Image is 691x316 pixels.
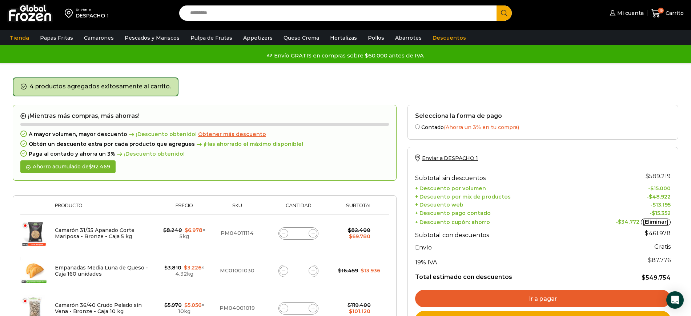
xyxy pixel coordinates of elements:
h2: Selecciona la forma de pago [415,112,671,119]
th: Cantidad [264,203,333,214]
span: 34.772 [618,219,639,225]
td: - [581,183,671,192]
th: + Descuento cupón: ahorro [415,217,581,226]
span: Carrito [664,9,684,17]
span: $ [618,219,621,225]
input: Product quantity [293,228,304,239]
a: Camarones [80,31,117,45]
a: Appetizers [240,31,276,45]
a: Ir a pagar [415,290,671,307]
span: $ [349,308,352,315]
span: $ [164,264,168,271]
span: $ [89,163,92,170]
span: $ [184,302,188,308]
th: Producto [51,203,158,214]
a: [Eliminar] [641,219,671,226]
td: - [581,200,671,208]
th: + Descuento por volumen [415,183,581,192]
th: + Descuento pago contado [415,208,581,217]
bdi: 69.780 [349,233,370,240]
bdi: 13.936 [361,267,380,274]
bdi: 549.754 [642,274,671,281]
a: Pulpa de Frutas [187,31,236,45]
span: $ [650,185,654,192]
img: address-field-icon.svg [65,7,76,19]
a: Pescados y Mariscos [121,31,183,45]
span: ¡Descuento obtenido! [115,151,185,157]
bdi: 15.000 [650,185,671,192]
div: DESPACHO 1 [76,12,109,19]
th: 19% IVA [415,253,581,268]
th: Subtotal con descuentos [415,226,581,240]
th: + Descuento web [415,200,581,208]
th: Envío [415,240,581,253]
span: Enviar a DESPACHO 1 [422,155,478,161]
bdi: 16.459 [338,267,358,274]
span: $ [652,201,656,208]
div: 4 productos agregados exitosamente al carrito. [13,77,178,96]
td: × 4.32kg [158,252,210,289]
span: $ [338,267,341,274]
span: 16 [658,8,664,13]
bdi: 13.195 [652,201,671,208]
label: Contado [415,123,671,131]
td: PM04011114 [210,215,264,252]
div: Ahorro acumulado de [20,160,116,173]
span: ¡Has ahorrado el máximo disponible! [195,141,303,147]
input: Contado(Ahorra un 3% en tu compra) [415,124,420,129]
span: $ [184,264,187,271]
bdi: 92.469 [89,163,110,170]
span: $ [349,233,352,240]
bdi: 82.400 [348,227,370,233]
h2: ¡Mientras más compras, más ahorras! [20,112,389,120]
span: 87.776 [648,257,671,264]
bdi: 461.978 [645,230,671,237]
a: Papas Fritas [36,31,77,45]
span: $ [164,302,168,308]
th: Sku [210,203,264,214]
a: Obtener más descuento [198,131,266,137]
div: Paga al contado y ahorra un 3% [20,151,389,157]
a: Empanadas Media Luna de Queso - Caja 160 unidades [55,264,148,277]
th: Total estimado con descuentos [415,268,581,281]
bdi: 589.219 [646,173,671,180]
a: Mi cuenta [608,6,643,20]
a: Enviar a DESPACHO 1 [415,155,478,161]
bdi: 5.970 [164,302,182,308]
a: Pollos [364,31,388,45]
bdi: 5.056 [184,302,201,308]
span: Mi cuenta [615,9,644,17]
span: $ [642,274,646,281]
th: + Descuento por mix de productos [415,192,581,200]
span: (Ahorra un 3% en tu compra) [444,124,519,131]
div: Obtén un descuento extra por cada producto que agregues [20,141,389,147]
span: $ [185,227,188,233]
bdi: 6.978 [185,227,202,233]
th: Precio [158,203,210,214]
input: Product quantity [293,303,304,313]
a: Camarón 36/40 Crudo Pelado sin Vena - Bronze - Caja 10 kg [55,302,142,315]
a: Camarón 31/35 Apanado Corte Mariposa - Bronze - Caja 5 kg [55,227,134,240]
bdi: 119.400 [347,302,371,308]
span: $ [652,210,655,216]
span: $ [163,227,166,233]
td: MC01001030 [210,252,264,289]
a: Hortalizas [326,31,361,45]
td: - [581,217,671,226]
span: $ [645,230,648,237]
bdi: 3.810 [164,264,181,271]
bdi: 101.120 [349,308,370,315]
span: $ [649,193,652,200]
span: $ [347,302,351,308]
span: $ [361,267,364,274]
input: Product quantity [293,266,304,276]
span: ¡Descuento obtenido! [127,131,197,137]
a: Queso Crema [280,31,323,45]
bdi: 48.922 [649,193,671,200]
td: - [581,208,671,217]
button: Search button [497,5,512,21]
bdi: 3.226 [184,264,201,271]
a: 16 Carrito [651,5,684,22]
th: Subtotal [333,203,385,214]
